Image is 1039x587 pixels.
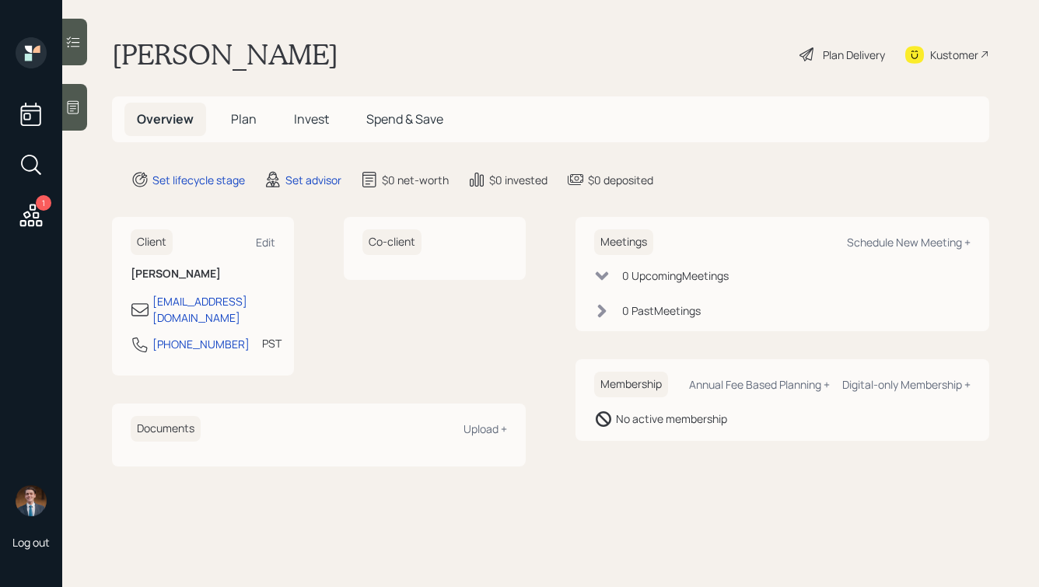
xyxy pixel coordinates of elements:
[262,335,282,351] div: PST
[131,267,275,281] h6: [PERSON_NAME]
[152,293,275,326] div: [EMAIL_ADDRESS][DOMAIN_NAME]
[594,372,668,397] h6: Membership
[231,110,257,128] span: Plan
[294,110,329,128] span: Invest
[823,47,885,63] div: Plan Delivery
[152,172,245,188] div: Set lifecycle stage
[930,47,978,63] div: Kustomer
[12,535,50,550] div: Log out
[366,110,443,128] span: Spend & Save
[16,485,47,516] img: hunter_neumayer.jpg
[131,416,201,442] h6: Documents
[588,172,653,188] div: $0 deposited
[382,172,449,188] div: $0 net-worth
[112,37,338,72] h1: [PERSON_NAME]
[285,172,341,188] div: Set advisor
[842,377,971,392] div: Digital-only Membership +
[489,172,547,188] div: $0 invested
[137,110,194,128] span: Overview
[594,229,653,255] h6: Meetings
[847,235,971,250] div: Schedule New Meeting +
[131,229,173,255] h6: Client
[622,267,729,284] div: 0 Upcoming Meeting s
[36,195,51,211] div: 1
[362,229,422,255] h6: Co-client
[689,377,830,392] div: Annual Fee Based Planning +
[256,235,275,250] div: Edit
[464,421,507,436] div: Upload +
[152,336,250,352] div: [PHONE_NUMBER]
[616,411,727,427] div: No active membership
[622,302,701,319] div: 0 Past Meeting s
